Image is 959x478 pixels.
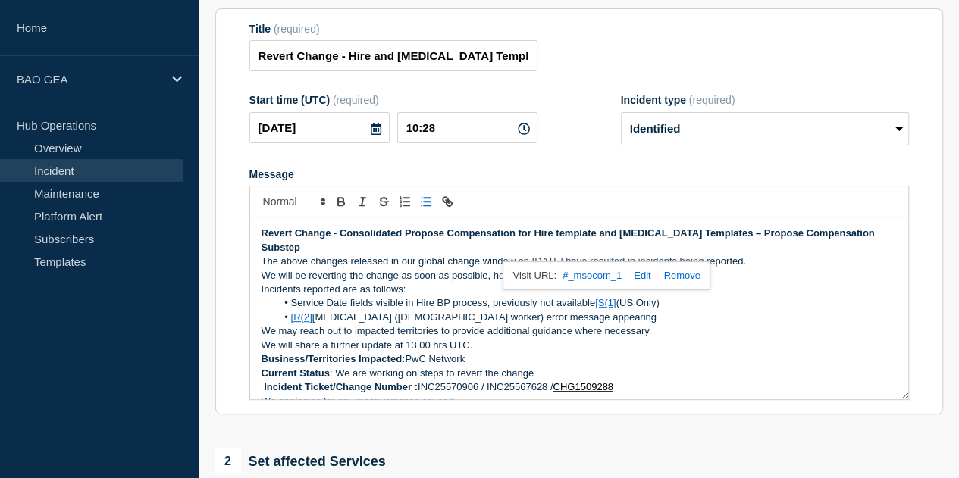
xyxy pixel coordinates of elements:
div: Title [249,23,537,35]
strong: Business/Territories Impacted: [262,353,406,364]
a: [S(1] [595,297,616,308]
div: Set affected Services [215,448,386,474]
p: BAO GEA [17,73,162,86]
input: HH:MM [397,112,537,143]
div: Message [249,168,909,180]
p: We may reach out to impacted territories to provide additional guidance where necessary. [262,324,897,338]
input: Title [249,40,537,71]
a: CHG1509288 [553,381,613,392]
li: Service Date fields visible in Hire BP process, previously not available (US Only) [276,296,897,310]
strong: Current Status [262,367,330,379]
div: Incident type [621,94,909,106]
input: YYYY-MM-DD [249,112,390,143]
p: INC25570906 / INC25567628 / [262,380,897,394]
div: Start time (UTC) [249,94,537,106]
strong: Revert Change - Consolidated Propose Compensation for Hire template and [MEDICAL_DATA] Templates ... [262,227,878,252]
p: We will be reverting the change as soon as possible, however this may take a few hours to complete. [262,269,897,283]
li: [MEDICAL_DATA] ([DEMOGRAPHIC_DATA] worker) error message appearing [276,311,897,324]
p: PwC Network [262,352,897,366]
strong: Incident Ticket/Change Number : [264,381,418,392]
span: 2 [215,448,241,474]
button: Toggle bold text [331,192,352,211]
p: We apologise for any inconvenience caused. [262,395,897,408]
p: We will share a further update at 13.00 hrs UTC. [262,339,897,352]
span: Font size [256,192,331,211]
a: #_msocom_1 [563,266,622,286]
div: Message [250,217,908,399]
button: Toggle italic text [352,192,373,211]
button: Toggle link [437,192,458,211]
p: Incidents reported are as follows: [262,283,897,296]
a: [R(2] [291,311,312,323]
p: The above changes released in our global change window on [DATE] have resulted in incidents being... [262,255,897,268]
p: : We are working on steps to revert the change [262,367,897,380]
span: (required) [274,23,320,35]
button: Toggle strikethrough text [373,192,394,211]
span: (required) [689,94,735,106]
button: Toggle bulleted list [415,192,437,211]
button: Toggle ordered list [394,192,415,211]
span: (required) [333,94,379,106]
select: Incident type [621,112,909,145]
